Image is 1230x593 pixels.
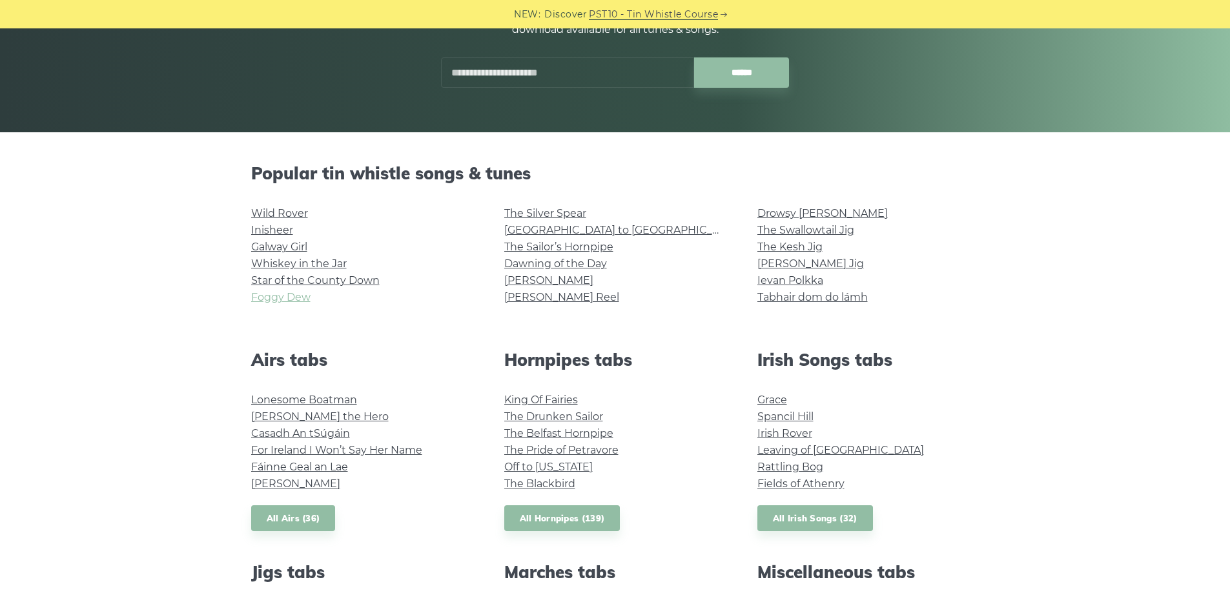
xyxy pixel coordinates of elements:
[504,394,578,406] a: King Of Fairies
[251,224,293,236] a: Inisheer
[757,410,814,423] a: Spancil Hill
[504,477,575,490] a: The Blackbird
[251,207,308,219] a: Wild Rover
[589,7,718,22] a: PST10 - Tin Whistle Course
[757,427,812,439] a: Irish Rover
[504,207,586,219] a: The Silver Spear
[251,291,311,303] a: Foggy Dew
[504,224,743,236] a: [GEOGRAPHIC_DATA] to [GEOGRAPHIC_DATA]
[504,505,620,532] a: All Hornpipes (139)
[504,291,619,303] a: [PERSON_NAME] Reel
[504,410,603,423] a: The Drunken Sailor
[757,505,873,532] a: All Irish Songs (32)
[514,7,540,22] span: NEW:
[251,477,340,490] a: [PERSON_NAME]
[251,444,422,456] a: For Ireland I Won’t Say Her Name
[757,207,888,219] a: Drowsy [PERSON_NAME]
[504,444,619,456] a: The Pride of Petravore
[504,274,593,286] a: [PERSON_NAME]
[251,562,473,582] h2: Jigs tabs
[757,461,823,473] a: Rattling Bog
[757,350,979,370] h2: Irish Songs tabs
[251,427,350,439] a: Casadh An tSúgáin
[251,461,348,473] a: Fáinne Geal an Lae
[251,350,473,370] h2: Airs tabs
[251,274,380,286] a: Star of the County Down
[251,410,389,423] a: [PERSON_NAME] the Hero
[757,291,868,303] a: Tabhair dom do lámh
[504,350,726,370] h2: Hornpipes tabs
[251,505,336,532] a: All Airs (36)
[504,257,607,270] a: Dawning of the Day
[757,477,845,490] a: Fields of Athenry
[757,394,787,406] a: Grace
[504,427,613,439] a: The Belfast Hornpipe
[757,562,979,582] h2: Miscellaneous tabs
[504,461,593,473] a: Off to [US_STATE]
[757,274,823,286] a: Ievan Polkka
[251,163,979,183] h2: Popular tin whistle songs & tunes
[251,257,347,270] a: Whiskey in the Jar
[504,562,726,582] h2: Marches tabs
[757,257,864,270] a: [PERSON_NAME] Jig
[757,241,823,253] a: The Kesh Jig
[757,444,924,456] a: Leaving of [GEOGRAPHIC_DATA]
[251,241,307,253] a: Galway Girl
[757,224,854,236] a: The Swallowtail Jig
[544,7,587,22] span: Discover
[251,394,357,406] a: Lonesome Boatman
[504,241,613,253] a: The Sailor’s Hornpipe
